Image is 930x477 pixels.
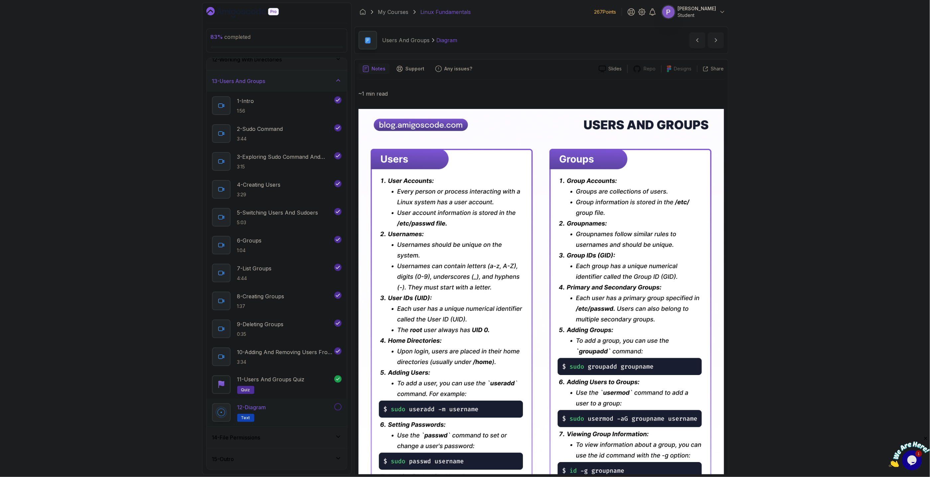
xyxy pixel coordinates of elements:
span: quiz [241,387,250,393]
a: Dashboard [206,7,294,18]
span: 83 % [211,34,223,40]
p: Any issues? [445,65,472,72]
button: 1-Intro1:56 [212,96,342,115]
p: 1:37 [237,303,284,310]
button: 3-Exploring Sudo Command And Sudo List3:15 [212,152,342,171]
button: Support button [392,63,429,74]
a: Slides [593,65,627,72]
button: 2-Sudo Command3:44 [212,124,342,143]
span: Text [241,415,250,421]
p: Designs [674,65,692,72]
p: Share [711,65,724,72]
p: 1 - Intro [237,97,254,105]
p: [PERSON_NAME] [678,5,716,12]
p: 7 - List Groups [237,264,272,272]
p: 6 - Groups [237,237,262,244]
button: 4-Creating Users3:29 [212,180,342,199]
p: 2 - Sudo Command [237,125,283,133]
img: user profile image [662,6,675,18]
a: My Courses [378,8,409,16]
p: Slides [609,65,622,72]
button: 5-Switching Users And Sudoers5:03 [212,208,342,227]
button: 7-List Groups4:44 [212,264,342,282]
button: notes button [359,63,390,74]
button: 8-Creating Groups1:37 [212,292,342,310]
p: 9 - Deleting Groups [237,320,284,328]
p: Student [678,12,716,19]
button: 9-Deleting Groups0:35 [212,320,342,338]
p: Linux Fundamentals [421,8,471,16]
p: 1:04 [237,247,262,254]
p: Users And Groups [382,36,430,44]
p: Repo [644,65,656,72]
h3: 12 - Working With Directories [212,55,282,63]
p: 8 - Creating Groups [237,292,284,300]
p: 10 - Adding And Removing Users From Groups [237,348,333,356]
button: next content [708,32,724,48]
p: 4:44 [237,275,272,282]
p: 12 - Diagram [237,403,266,411]
p: Notes [372,65,386,72]
p: 267 Points [594,9,616,15]
p: Diagram [437,36,458,44]
p: 4 - Creating Users [237,181,281,189]
button: 10-Adding And Removing Users From Groups3:34 [212,347,342,366]
button: Share [697,65,724,72]
p: 3 - Exploring Sudo Command And Sudo List [237,153,333,161]
button: 11-Users and Groups Quizquiz [212,375,342,394]
h3: 14 - File Permissions [212,433,260,441]
button: user profile image[PERSON_NAME]Student [662,5,726,19]
iframe: chat widget [889,435,930,467]
button: 13-Users And Groups [207,70,347,92]
p: 0:35 [237,331,284,337]
p: 1:56 [237,108,254,114]
p: 5:03 [237,219,318,226]
button: 12-DiagramText [212,403,342,422]
span: completed [211,34,251,40]
p: 3:29 [237,191,281,198]
a: Dashboard [360,9,366,15]
p: Support [406,65,425,72]
button: 6-Groups1:04 [212,236,342,254]
p: ~1 min read [359,89,724,98]
button: Feedback button [431,63,476,74]
button: previous content [689,32,705,48]
h3: 13 - Users And Groups [212,77,265,85]
button: 15-Outro [207,448,347,470]
p: 3:44 [237,136,283,142]
button: 14-File Permissions [207,427,347,448]
p: 3:15 [237,163,333,170]
h3: 15 - Outro [212,455,234,463]
p: 3:34 [237,359,333,365]
p: 5 - Switching Users And Sudoers [237,209,318,217]
button: 12-Working With Directories [207,49,347,70]
p: 11 - Users and Groups Quiz [237,375,305,383]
